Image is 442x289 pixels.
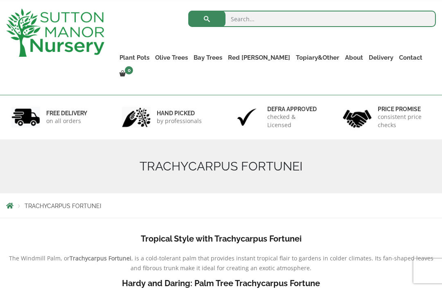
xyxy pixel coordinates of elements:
p: by professionals [157,117,202,125]
img: 4.jpg [343,105,372,130]
img: 1.jpg [11,107,40,128]
p: on all orders [46,117,87,125]
span: The Windmill Palm, or [9,254,70,262]
h6: Defra approved [267,105,320,113]
h1: TRACHYCARPUS FORTUNEI [6,159,436,174]
span: TRACHYCARPUS FORTUNEI [25,203,101,209]
h6: Price promise [378,105,431,113]
img: 3.jpg [232,107,261,128]
img: logo [6,9,104,57]
span: 0 [125,66,133,74]
b: Tropical Style with Trachycarpus Fortunei [141,234,302,244]
a: Bay Trees [191,52,225,63]
a: Olive Trees [152,52,191,63]
p: consistent price checks [378,113,431,129]
a: 0 [117,68,135,80]
a: Topiary&Other [293,52,342,63]
h6: hand picked [157,110,202,117]
input: Search... [188,11,436,27]
a: Delivery [366,52,396,63]
a: About [342,52,366,63]
h6: FREE DELIVERY [46,110,87,117]
img: 2.jpg [122,107,151,128]
a: Contact [396,52,425,63]
b: Hardy and Daring: Palm Tree Trachycarpus Fortune [122,278,320,288]
span: , is a cold-tolerant palm that provides instant tropical flair to gardens in colder climates. Its... [131,254,433,272]
b: Trachycarpus Fortunei [70,254,131,262]
p: checked & Licensed [267,113,320,129]
nav: Breadcrumbs [6,202,436,209]
a: Plant Pots [117,52,152,63]
a: Red [PERSON_NAME] [225,52,293,63]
